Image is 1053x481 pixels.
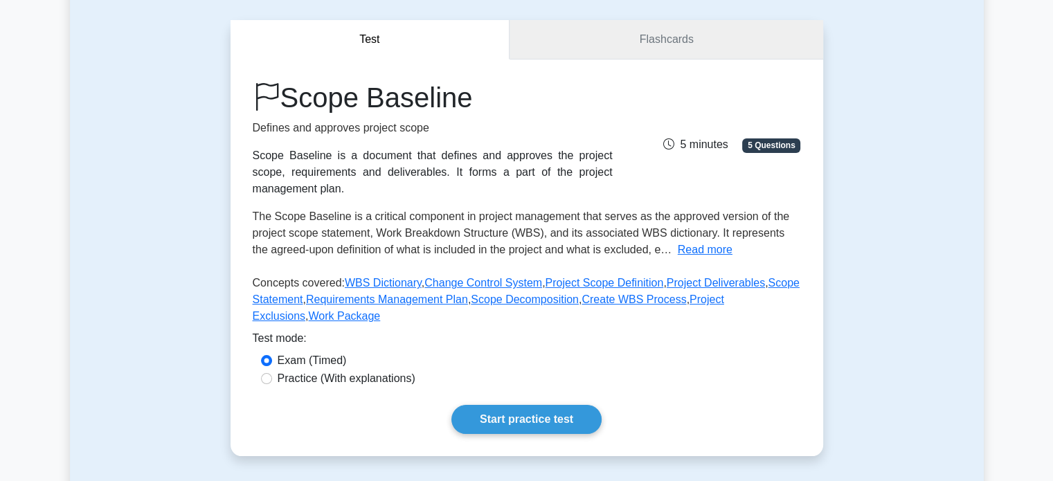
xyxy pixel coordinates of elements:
[345,277,422,289] a: WBS Dictionary
[253,147,613,197] div: Scope Baseline is a document that defines and approves the project scope, requirements and delive...
[306,293,468,305] a: Requirements Management Plan
[510,20,822,60] a: Flashcards
[582,293,686,305] a: Create WBS Process
[253,275,801,330] p: Concepts covered: , , , , , , , , ,
[278,370,415,387] label: Practice (With explanations)
[663,138,728,150] span: 5 minutes
[742,138,800,152] span: 5 Questions
[231,20,510,60] button: Test
[278,352,347,369] label: Exam (Timed)
[253,120,613,136] p: Defines and approves project scope
[308,310,380,322] a: Work Package
[451,405,602,434] a: Start practice test
[253,81,613,114] h1: Scope Baseline
[667,277,765,289] a: Project Deliverables
[678,242,732,258] button: Read more
[424,277,542,289] a: Change Control System
[253,210,790,255] span: The Scope Baseline is a critical component in project management that serves as the approved vers...
[471,293,579,305] a: Scope Decomposition
[546,277,664,289] a: Project Scope Definition
[253,330,801,352] div: Test mode:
